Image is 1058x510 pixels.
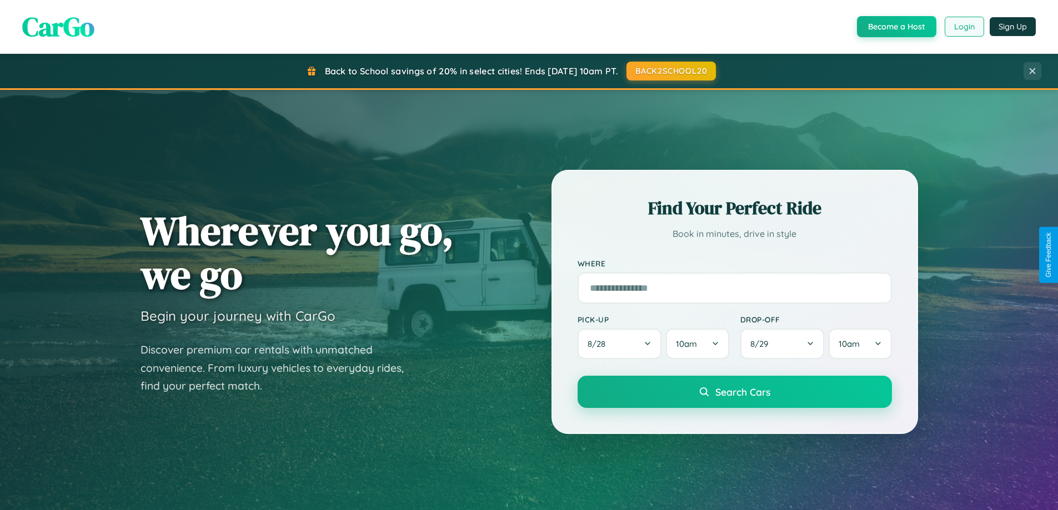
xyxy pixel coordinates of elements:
h1: Wherever you go, we go [141,209,454,296]
p: Book in minutes, drive in style [578,226,892,242]
label: Pick-up [578,315,729,324]
button: Search Cars [578,376,892,408]
span: Search Cars [715,386,770,398]
span: CarGo [22,8,94,45]
button: 10am [666,329,729,359]
button: BACK2SCHOOL20 [626,62,716,80]
button: 8/28 [578,329,662,359]
h3: Begin your journey with CarGo [141,307,335,324]
span: 8 / 29 [750,339,774,349]
span: Back to School savings of 20% in select cities! Ends [DATE] 10am PT. [325,65,618,77]
button: Become a Host [857,16,936,37]
label: Where [578,259,892,268]
div: Give Feedback [1045,233,1052,277]
button: 10am [829,329,891,359]
button: Login [945,17,984,37]
span: 10am [676,339,697,349]
span: 10am [839,339,860,349]
p: Discover premium car rentals with unmatched convenience. From luxury vehicles to everyday rides, ... [141,341,418,395]
h2: Find Your Perfect Ride [578,196,892,220]
button: 8/29 [740,329,825,359]
button: Sign Up [990,17,1036,36]
span: 8 / 28 [588,339,611,349]
label: Drop-off [740,315,892,324]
